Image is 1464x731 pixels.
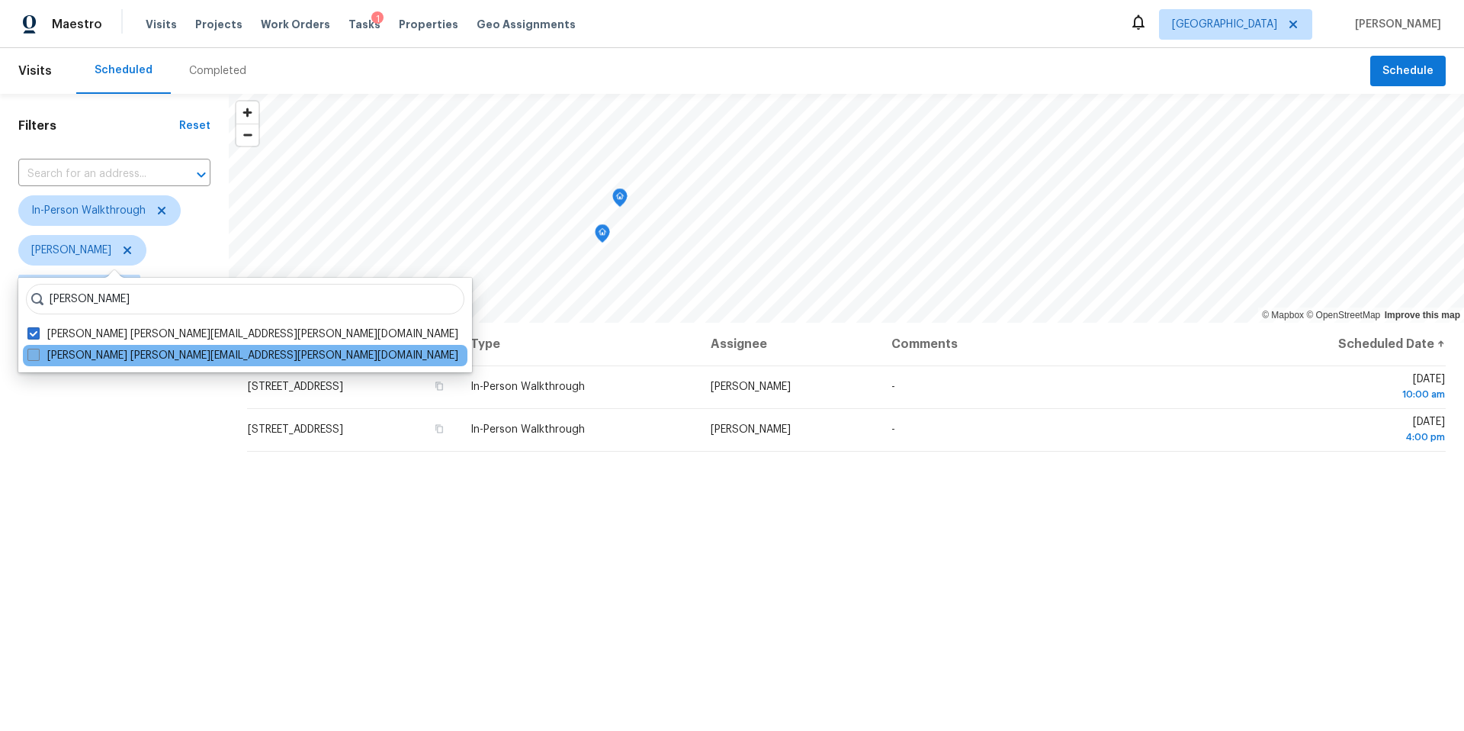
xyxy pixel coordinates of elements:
[52,17,102,32] span: Maestro
[18,163,168,186] input: Search for an address...
[432,379,446,393] button: Copy Address
[1382,62,1433,81] span: Schedule
[27,348,458,363] label: [PERSON_NAME] [PERSON_NAME][EMAIL_ADDRESS][PERSON_NAME][DOMAIN_NAME]
[477,17,576,32] span: Geo Assignments
[879,323,1239,365] th: Comments
[432,422,446,436] button: Copy Address
[229,94,1464,323] canvas: Map
[1385,310,1460,320] a: Improve this map
[1250,430,1445,445] div: 4:00 pm
[248,424,343,435] span: [STREET_ADDRESS]
[470,382,585,392] span: In-Person Walkthrough
[711,382,791,392] span: [PERSON_NAME]
[595,224,610,248] div: Map marker
[1306,310,1380,320] a: OpenStreetMap
[348,19,380,30] span: Tasks
[1172,17,1277,32] span: [GEOGRAPHIC_DATA]
[236,101,258,124] button: Zoom in
[1250,417,1445,445] span: [DATE]
[18,118,179,134] h1: Filters
[31,243,111,258] span: [PERSON_NAME]
[27,327,458,342] label: [PERSON_NAME] [PERSON_NAME][EMAIL_ADDRESS][PERSON_NAME][DOMAIN_NAME]
[1250,387,1445,402] div: 10:00 am
[248,382,343,392] span: [STREET_ADDRESS]
[612,188,628,212] div: Map marker
[179,118,210,134] div: Reset
[1262,310,1304,320] a: Mapbox
[371,11,384,27] div: 1
[1349,17,1441,32] span: [PERSON_NAME]
[1238,323,1446,365] th: Scheduled Date ↑
[189,63,246,79] div: Completed
[236,124,258,146] button: Zoom out
[891,424,895,435] span: -
[18,54,52,88] span: Visits
[261,17,330,32] span: Work Orders
[1250,374,1445,402] span: [DATE]
[698,323,879,365] th: Assignee
[146,17,177,32] span: Visits
[31,203,146,218] span: In-Person Walkthrough
[470,424,585,435] span: In-Person Walkthrough
[1370,56,1446,87] button: Schedule
[195,17,242,32] span: Projects
[711,424,791,435] span: [PERSON_NAME]
[891,382,895,392] span: -
[191,164,212,185] button: Open
[95,63,152,78] div: Scheduled
[399,17,458,32] span: Properties
[458,323,698,365] th: Type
